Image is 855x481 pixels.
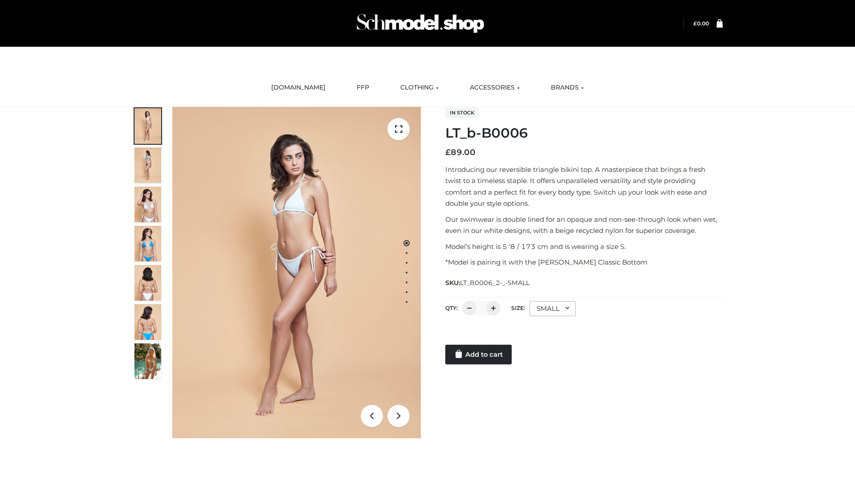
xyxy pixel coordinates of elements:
[265,78,332,98] a: [DOMAIN_NAME]
[460,279,529,287] span: LT_B0006_2-_-SMALL
[134,304,161,340] img: ArielClassicBikiniTop_CloudNine_AzureSky_OW114ECO_8-scaled.jpg
[445,305,458,311] label: QTY:
[172,107,421,438] img: ArielClassicBikiniTop_CloudNine_AzureSky_OW114ECO_1
[134,343,161,379] img: Arieltop_CloudNine_AzureSky2.jpg
[445,277,530,288] span: SKU:
[445,345,512,364] a: Add to cart
[693,20,709,27] a: £0.00
[445,147,451,157] span: £
[544,78,590,98] a: BRANDS
[134,187,161,222] img: ArielClassicBikiniTop_CloudNine_AzureSky_OW114ECO_3-scaled.jpg
[350,78,376,98] a: FFP
[445,241,723,253] p: Model’s height is 5 ‘8 / 173 cm and is wearing a size S.
[445,257,723,268] p: *Model is pairing it with the [PERSON_NAME] Classic Bottom
[354,6,487,41] img: Schmodel Admin 964
[445,164,723,209] p: Introducing our reversible triangle bikini top. A masterpiece that brings a fresh twist to a time...
[463,78,526,98] a: ACCESSORIES
[394,78,445,98] a: CLOTHING
[134,147,161,183] img: ArielClassicBikiniTop_CloudNine_AzureSky_OW114ECO_2-scaled.jpg
[445,147,476,157] bdi: 89.00
[134,265,161,301] img: ArielClassicBikiniTop_CloudNine_AzureSky_OW114ECO_7-scaled.jpg
[693,20,709,27] bdi: 0.00
[445,107,479,118] span: In stock
[445,214,723,236] p: Our swimwear is double lined for an opaque and non-see-through look when wet, even in our white d...
[529,301,576,316] div: SMALL
[134,108,161,144] img: ArielClassicBikiniTop_CloudNine_AzureSky_OW114ECO_1-scaled.jpg
[693,20,697,27] span: £
[134,226,161,261] img: ArielClassicBikiniTop_CloudNine_AzureSky_OW114ECO_4-scaled.jpg
[511,305,525,311] label: Size:
[445,125,723,141] h1: LT_b-B0006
